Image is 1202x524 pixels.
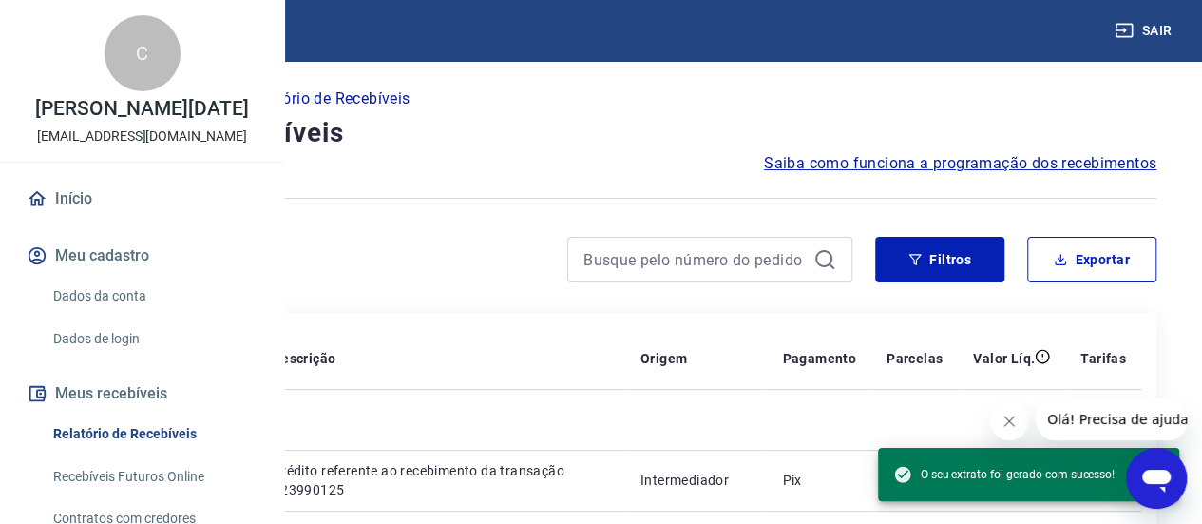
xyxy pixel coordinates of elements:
a: Dados de login [46,320,261,359]
div: C [105,15,181,91]
p: Pagamento [782,349,856,368]
button: Filtros [875,237,1004,282]
p: Intermediador [640,471,753,490]
p: Origem [640,349,687,368]
h4: Relatório de Recebíveis [46,114,1156,152]
span: Olá! Precisa de ajuda? [11,13,160,29]
input: Busque pelo número do pedido [583,245,806,274]
a: Recebíveis Futuros Online [46,457,261,496]
a: Relatório de Recebíveis [46,415,261,454]
p: Relatório de Recebíveis [246,87,410,110]
button: Exportar [1027,237,1156,282]
a: Dados da conta [46,277,261,316]
p: Valor Líq. [973,349,1035,368]
p: Tarifas [1080,349,1126,368]
a: Início [23,178,261,220]
iframe: Fechar mensagem [990,402,1028,440]
span: O seu extrato foi gerado com sucesso! [893,465,1115,484]
iframe: Botão para abrir a janela de mensagens [1126,448,1187,509]
p: Pix [782,471,856,490]
p: Crédito referente ao recebimento da transação 223990125 [273,461,610,499]
a: Saiba como funciona a programação dos recebimentos [764,152,1156,175]
iframe: Mensagem da empresa [1036,398,1187,440]
p: Parcelas [887,349,943,368]
button: Sair [1111,13,1179,49]
button: Meus recebíveis [23,373,261,415]
button: Meu cadastro [23,235,261,277]
p: Descrição [273,349,336,368]
p: [PERSON_NAME][DATE] [35,99,248,119]
p: [EMAIL_ADDRESS][DOMAIN_NAME] [37,126,247,146]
